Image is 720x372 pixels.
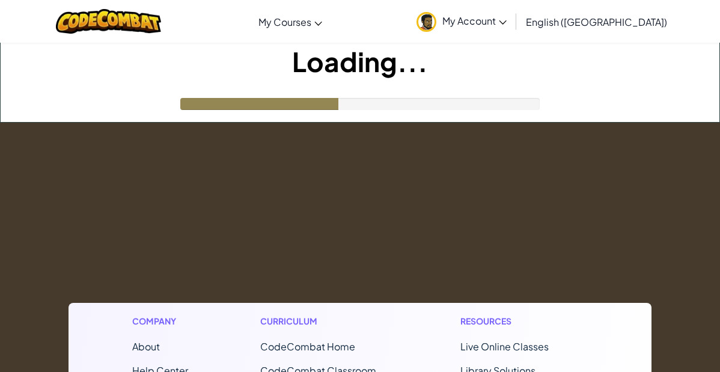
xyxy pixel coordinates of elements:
span: CodeCombat Home [260,340,355,353]
img: CodeCombat logo [56,9,161,34]
a: English ([GEOGRAPHIC_DATA]) [520,5,673,38]
a: Live Online Classes [460,340,549,353]
a: About [132,340,160,353]
h1: Company [132,315,188,328]
a: My Courses [252,5,328,38]
h1: Curriculum [260,315,388,328]
span: My Account [442,14,507,27]
h1: Resources [460,315,588,328]
img: avatar [416,12,436,32]
span: My Courses [258,16,311,28]
span: English ([GEOGRAPHIC_DATA]) [526,16,667,28]
a: My Account [410,2,513,40]
h1: Loading... [1,43,719,80]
